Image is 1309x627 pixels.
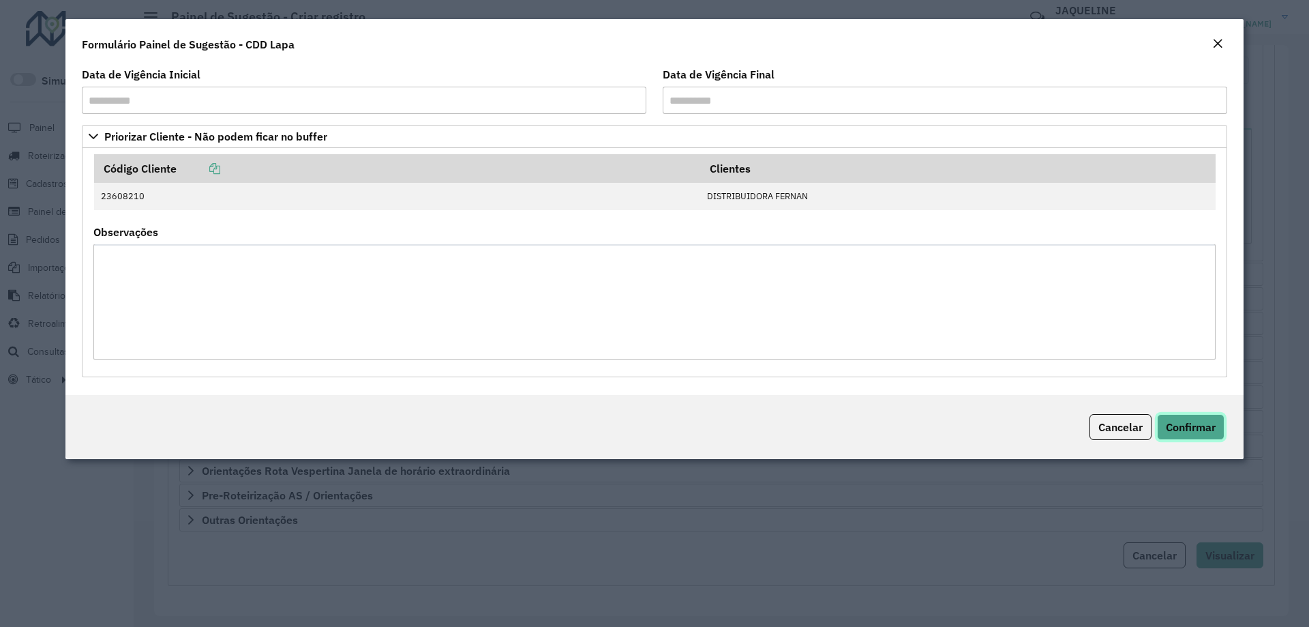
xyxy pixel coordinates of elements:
[1212,38,1223,49] em: Fechar
[700,183,1216,210] td: DISTRIBUIDORA FERNAN
[82,36,295,53] h4: Formulário Painel de Sugestão - CDD Lapa
[1208,35,1227,53] button: Close
[700,154,1216,183] th: Clientes
[1166,420,1216,434] span: Confirmar
[82,148,1227,377] div: Priorizar Cliente - Não podem ficar no buffer
[177,162,220,175] a: Copiar
[82,125,1227,148] a: Priorizar Cliente - Não podem ficar no buffer
[1157,414,1224,440] button: Confirmar
[104,131,327,142] span: Priorizar Cliente - Não podem ficar no buffer
[663,66,774,83] label: Data de Vigência Final
[1098,420,1143,434] span: Cancelar
[94,183,700,210] td: 23608210
[93,224,158,240] label: Observações
[82,66,200,83] label: Data de Vigência Inicial
[1089,414,1152,440] button: Cancelar
[94,154,700,183] th: Código Cliente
